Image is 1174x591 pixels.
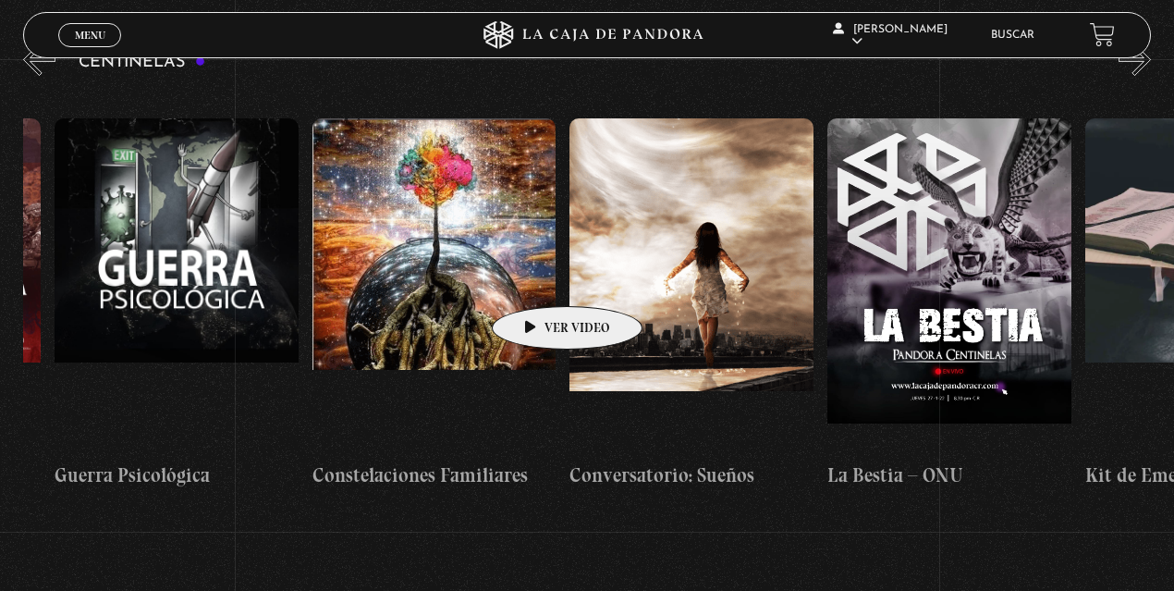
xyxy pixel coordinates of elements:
[55,90,299,520] a: Guerra Psicológica
[569,461,813,490] h4: Conversatorio: Sueños
[79,54,205,71] h3: Centinelas
[75,30,105,41] span: Menu
[991,30,1034,41] a: Buscar
[312,90,556,520] a: Constelaciones Familiares
[827,461,1071,490] h4: La Bestia – ONU
[1090,22,1115,47] a: View your shopping cart
[569,90,813,520] a: Conversatorio: Sueños
[55,461,299,490] h4: Guerra Psicológica
[68,45,112,58] span: Cerrar
[23,43,55,76] button: Previous
[833,24,948,47] span: [PERSON_NAME]
[1119,43,1151,76] button: Next
[312,461,556,490] h4: Constelaciones Familiares
[827,90,1071,520] a: La Bestia – ONU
